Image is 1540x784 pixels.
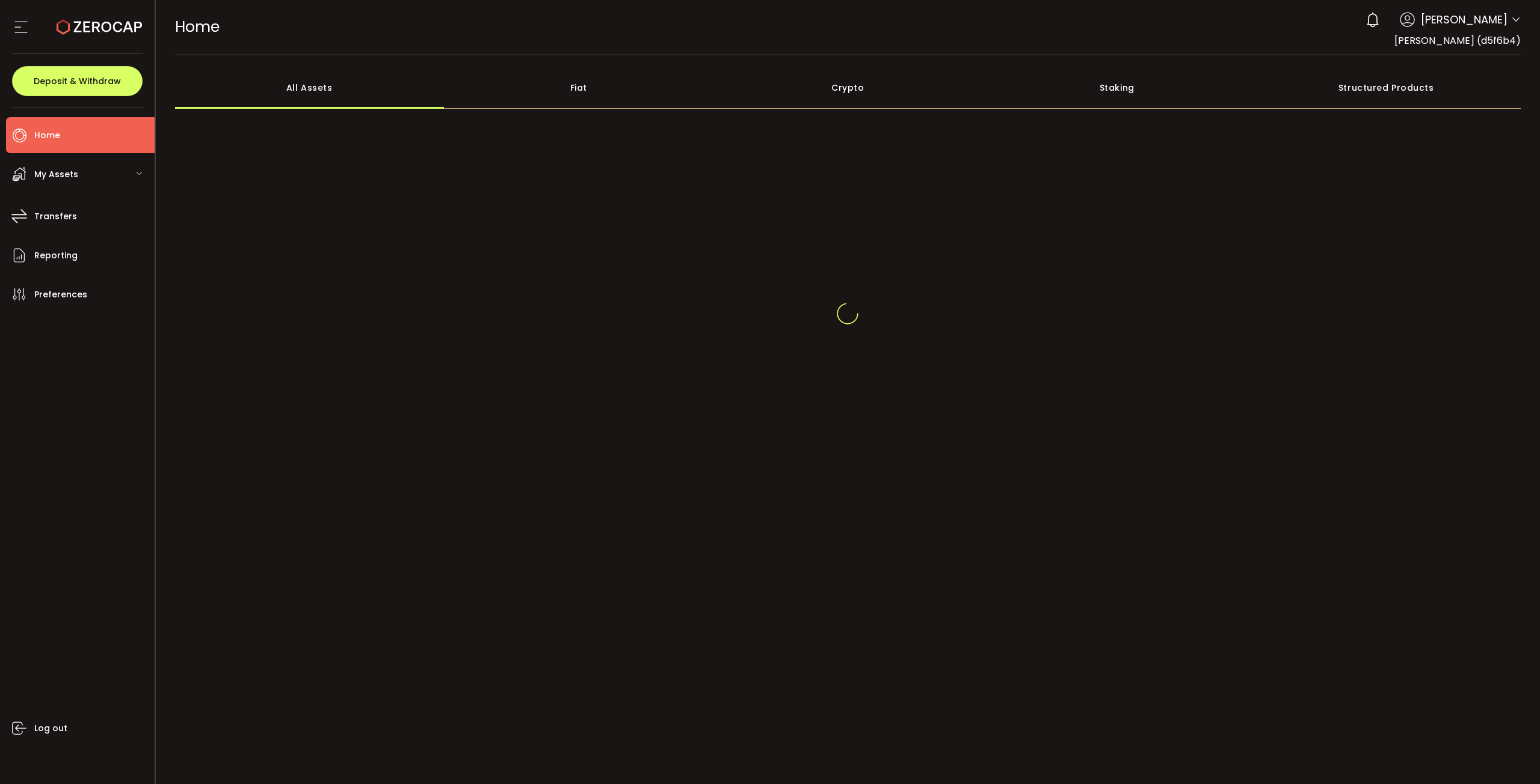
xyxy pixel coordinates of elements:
[34,247,78,264] span: Reporting
[34,77,121,85] span: Deposit & Withdraw
[713,67,983,109] div: Crypto
[1421,11,1508,28] span: [PERSON_NAME]
[444,67,713,109] div: Fiat
[1394,34,1521,47] span: [PERSON_NAME] (d5f6b4)
[34,127,60,144] span: Home
[34,286,87,303] span: Preferences
[12,66,143,96] button: Deposit & Withdraw
[175,16,220,37] span: Home
[1252,67,1521,109] div: Structured Products
[982,67,1252,109] div: Staking
[34,166,78,183] span: My Assets
[34,208,77,225] span: Transfers
[175,67,445,109] div: All Assets
[34,720,67,737] span: Log out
